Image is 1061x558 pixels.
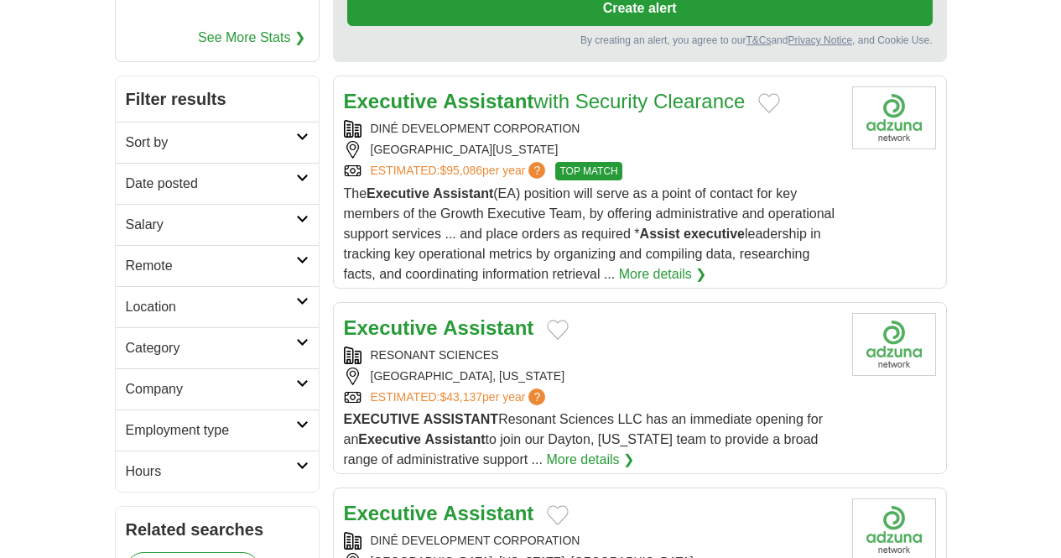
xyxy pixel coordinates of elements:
[443,316,533,339] strong: Assistant
[443,502,533,524] strong: Assistant
[758,93,780,113] button: Add to favorite jobs
[424,412,498,426] strong: ASSISTANT
[344,186,835,281] span: The (EA) position will serve as a point of contact for key members of the Growth Executive Team, ...
[344,141,839,159] div: [GEOGRAPHIC_DATA][US_STATE]
[344,412,420,426] strong: EXECUTIVE
[746,34,771,46] a: T&Cs
[684,227,745,241] strong: executive
[439,390,482,404] span: $43,137
[852,86,936,149] img: Dine Development Corporation logo
[116,245,319,286] a: Remote
[116,451,319,492] a: Hours
[619,264,707,284] a: More details ❯
[116,163,319,204] a: Date posted
[555,162,622,180] span: TOP MATCH
[126,462,296,482] h2: Hours
[344,90,746,112] a: Executive Assistantwith Security Clearance
[344,412,824,467] span: Resonant Sciences LLC has an immediate opening for an to join our Dayton, [US_STATE] team to prov...
[347,33,933,48] div: By creating an alert, you agree to our and , and Cookie Use.
[358,432,421,446] strong: Executive
[116,204,319,245] a: Salary
[126,517,309,542] h2: Related searches
[371,389,549,406] a: ESTIMATED:$43,137per year?
[547,505,569,525] button: Add to favorite jobs
[344,316,438,339] strong: Executive
[116,327,319,368] a: Category
[126,297,296,317] h2: Location
[546,450,634,470] a: More details ❯
[443,90,533,112] strong: Assistant
[528,162,545,179] span: ?
[640,227,680,241] strong: Assist
[116,368,319,409] a: Company
[344,502,534,524] a: Executive Assistant
[371,534,580,547] a: DINÉ DEVELOPMENT CORPORATION
[433,186,493,201] strong: Assistant
[126,174,296,194] h2: Date posted
[547,320,569,340] button: Add to favorite jobs
[116,409,319,451] a: Employment type
[344,90,438,112] strong: Executive
[126,215,296,235] h2: Salary
[198,28,305,48] a: See More Stats ❯
[126,256,296,276] h2: Remote
[344,316,534,339] a: Executive Assistant
[126,379,296,399] h2: Company
[344,368,839,385] div: [GEOGRAPHIC_DATA], [US_STATE]
[371,162,549,180] a: ESTIMATED:$95,086per year?
[116,122,319,163] a: Sort by
[439,164,482,177] span: $95,086
[126,420,296,441] h2: Employment type
[371,122,580,135] a: DINÉ DEVELOPMENT CORPORATION
[528,389,545,405] span: ?
[126,133,296,153] h2: Sort by
[852,313,936,376] img: Company logo
[116,286,319,327] a: Location
[788,34,852,46] a: Privacy Notice
[344,502,438,524] strong: Executive
[126,338,296,358] h2: Category
[116,76,319,122] h2: Filter results
[367,186,429,201] strong: Executive
[344,347,839,364] div: RESONANT SCIENCES
[424,432,485,446] strong: Assistant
